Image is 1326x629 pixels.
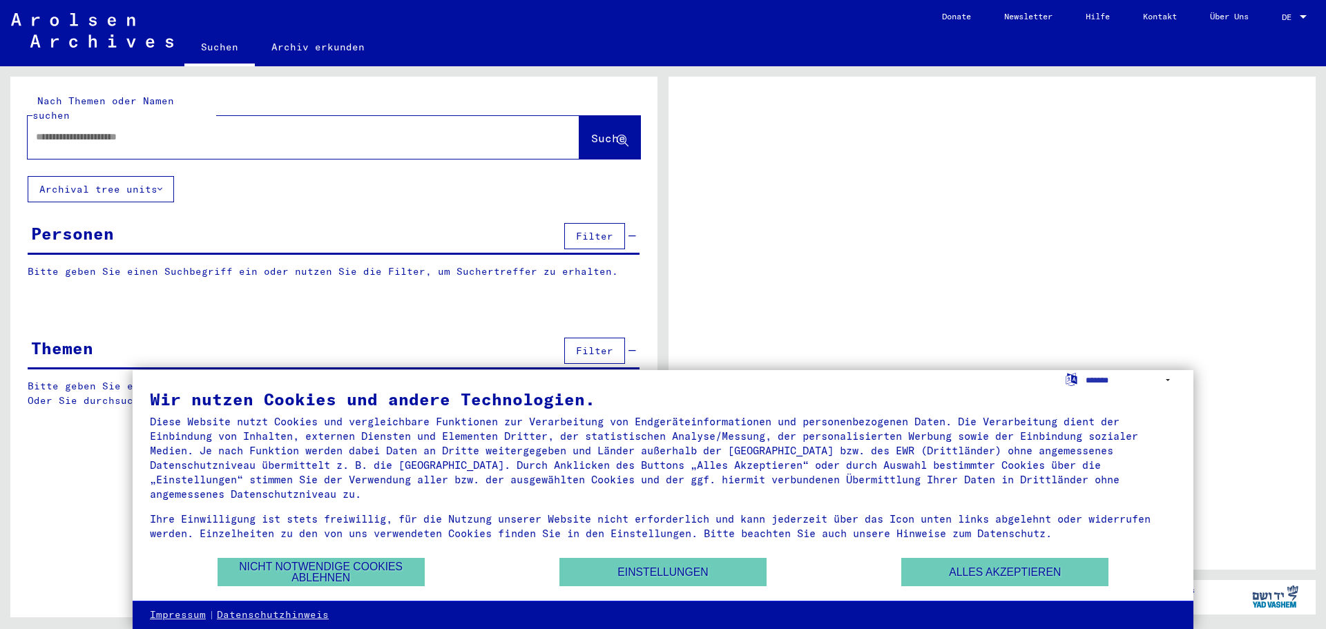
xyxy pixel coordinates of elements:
a: Impressum [150,608,206,622]
button: Alles akzeptieren [901,558,1108,586]
span: Filter [576,230,613,242]
a: Datenschutzhinweis [217,608,329,622]
p: Bitte geben Sie einen Suchbegriff ein oder nutzen Sie die Filter, um Suchertreffer zu erhalten. O... [28,379,640,408]
div: Themen [31,336,93,360]
button: Filter [564,338,625,364]
a: Archiv erkunden [255,30,381,64]
span: Suche [591,131,626,145]
div: Personen [31,221,114,246]
div: Ihre Einwilligung ist stets freiwillig, für die Nutzung unserer Website nicht erforderlich und ka... [150,512,1176,541]
p: Bitte geben Sie einen Suchbegriff ein oder nutzen Sie die Filter, um Suchertreffer zu erhalten. [28,264,640,279]
label: Sprache auswählen [1064,372,1079,385]
a: Suchen [184,30,255,66]
mat-label: Nach Themen oder Namen suchen [32,95,174,122]
button: Filter [564,223,625,249]
select: Sprache auswählen [1086,370,1176,390]
img: yv_logo.png [1249,579,1301,614]
button: Archival tree units [28,176,174,202]
button: Suche [579,116,640,159]
button: Nicht notwendige Cookies ablehnen [218,558,425,586]
span: Filter [576,345,613,357]
div: Diese Website nutzt Cookies und vergleichbare Funktionen zur Verarbeitung von Endgeräteinformatio... [150,414,1176,501]
span: DE [1282,12,1297,22]
div: Wir nutzen Cookies und andere Technologien. [150,391,1176,407]
img: Arolsen_neg.svg [11,13,173,48]
button: Einstellungen [559,558,767,586]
